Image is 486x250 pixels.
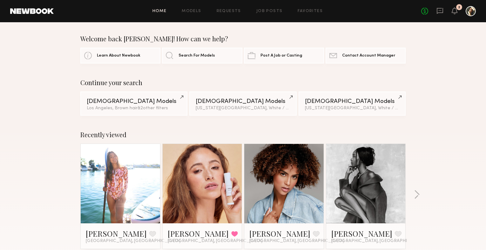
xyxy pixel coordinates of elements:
[299,91,406,116] a: [DEMOGRAPHIC_DATA] Models[US_STATE][GEOGRAPHIC_DATA], White / Caucasian
[87,98,181,105] div: [DEMOGRAPHIC_DATA] Models
[80,48,160,64] a: Learn About Newbook
[189,91,296,116] a: [DEMOGRAPHIC_DATA] Models[US_STATE][GEOGRAPHIC_DATA], White / Caucasian
[305,106,399,111] div: [US_STATE][GEOGRAPHIC_DATA], White / Caucasian
[97,54,140,58] span: Learn About Newbook
[168,228,229,239] a: [PERSON_NAME]
[80,131,406,139] div: Recently viewed
[80,35,406,43] div: Welcome back [PERSON_NAME]! How can we help?
[458,6,460,9] div: 2
[298,9,323,13] a: Favorites
[138,106,168,110] span: & 2 other filter s
[331,239,426,244] span: [GEOGRAPHIC_DATA], [GEOGRAPHIC_DATA]
[260,54,302,58] span: Post A Job or Casting
[256,9,283,13] a: Job Posts
[326,48,406,64] a: Contact Account Manager
[217,9,241,13] a: Requests
[80,91,187,116] a: [DEMOGRAPHIC_DATA] ModelsLos Angeles, Brown hair&2other filters
[331,228,392,239] a: [PERSON_NAME]
[196,98,290,105] div: [DEMOGRAPHIC_DATA] Models
[80,79,406,86] div: Continue your search
[305,98,399,105] div: [DEMOGRAPHIC_DATA] Models
[342,54,395,58] span: Contact Account Manager
[249,228,310,239] a: [PERSON_NAME]
[168,239,262,244] span: [GEOGRAPHIC_DATA], [GEOGRAPHIC_DATA]
[179,54,215,58] span: Search For Models
[87,106,181,111] div: Los Angeles, Brown hair
[162,48,242,64] a: Search For Models
[152,9,167,13] a: Home
[244,48,324,64] a: Post A Job or Casting
[182,9,201,13] a: Models
[249,239,344,244] span: [GEOGRAPHIC_DATA], [GEOGRAPHIC_DATA]
[86,239,180,244] span: [GEOGRAPHIC_DATA], [GEOGRAPHIC_DATA]
[196,106,290,111] div: [US_STATE][GEOGRAPHIC_DATA], White / Caucasian
[86,228,147,239] a: [PERSON_NAME]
